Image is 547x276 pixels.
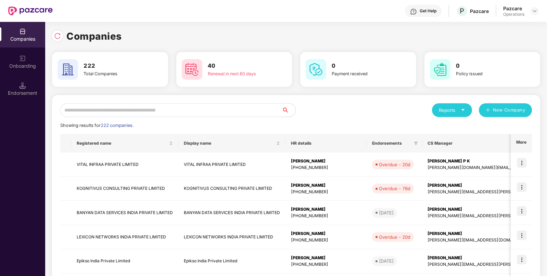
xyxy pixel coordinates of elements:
h3: 0 [456,62,515,70]
span: caret-down [461,108,465,112]
button: plusNew Company [479,103,532,117]
td: KOGNITIVUS CONSULTING PRIVATE LIMITED [178,177,285,201]
h3: 222 [84,62,142,70]
div: Renewal in next 60 days [208,70,267,77]
span: filter [412,139,419,147]
img: icon [517,182,526,192]
td: Epikso India Private Limited [71,249,178,274]
span: filter [414,141,418,145]
img: svg+xml;base64,PHN2ZyB3aWR0aD0iMTQuNSIgaGVpZ2h0PSIxNC41IiB2aWV3Qm94PSIwIDAgMTYgMTYiIGZpbGw9Im5vbm... [19,82,26,89]
span: plus [486,108,490,113]
img: svg+xml;base64,PHN2ZyB4bWxucz0iaHR0cDovL3d3dy53My5vcmcvMjAwMC9zdmciIHdpZHRoPSI2MCIgaGVpZ2h0PSI2MC... [306,59,326,80]
img: svg+xml;base64,PHN2ZyB4bWxucz0iaHR0cDovL3d3dy53My5vcmcvMjAwMC9zdmciIHdpZHRoPSI2MCIgaGVpZ2h0PSI2MC... [58,59,78,80]
img: svg+xml;base64,PHN2ZyBpZD0iSGVscC0zMngzMiIgeG1sbnM9Imh0dHA6Ly93d3cudzMub3JnLzIwMDAvc3ZnIiB3aWR0aD... [410,8,417,15]
span: P [460,7,464,15]
div: Pazcare [470,8,489,14]
span: Registered name [77,141,168,146]
td: LEXICON NETWORKS INDIA PRIVATE LIMITED [178,225,285,249]
img: svg+xml;base64,PHN2ZyBpZD0iRHJvcGRvd24tMzJ4MzIiIHhtbG5zPSJodHRwOi8vd3d3LnczLm9yZy8yMDAwL3N2ZyIgd2... [532,8,537,14]
div: [DATE] [379,258,394,264]
img: svg+xml;base64,PHN2ZyB3aWR0aD0iMjAiIGhlaWdodD0iMjAiIHZpZXdCb3g9IjAgMCAyMCAyMCIgZmlsbD0ibm9uZSIgeG... [19,55,26,62]
span: Display name [184,141,275,146]
h1: Companies [66,29,122,44]
img: svg+xml;base64,PHN2ZyB4bWxucz0iaHR0cDovL3d3dy53My5vcmcvMjAwMC9zdmciIHdpZHRoPSI2MCIgaGVpZ2h0PSI2MC... [182,59,202,80]
img: icon [517,158,526,168]
td: BANYAN DATA SERVICES INDIA PRIVATE LIMITED [71,201,178,225]
td: VITAL INFRAA PRIVATE LIMITED [178,153,285,177]
td: KOGNITIVUS CONSULTING PRIVATE LIMITED [71,177,178,201]
div: Operations [503,12,524,17]
span: Endorsements [372,141,411,146]
div: [PHONE_NUMBER] [291,261,361,268]
h3: 0 [332,62,391,70]
div: [PHONE_NUMBER] [291,213,361,219]
div: Overdue - 76d [379,185,410,192]
span: Showing results for [60,123,133,128]
th: Registered name [71,134,178,153]
th: More [511,134,532,153]
div: Pazcare [503,5,524,12]
th: Display name [178,134,285,153]
div: Policy issued [456,70,515,77]
div: [PERSON_NAME] [291,158,361,165]
div: Get Help [420,8,436,14]
span: search [281,107,295,113]
h3: 40 [208,62,267,70]
div: [PERSON_NAME] [291,182,361,189]
th: HR details [285,134,367,153]
div: [PHONE_NUMBER] [291,165,361,171]
td: BANYAN DATA SERVICES INDIA PRIVATE LIMITED [178,201,285,225]
span: 222 companies. [101,123,133,128]
button: search [281,103,296,117]
td: LEXICON NETWORKS INDIA PRIVATE LIMITED [71,225,178,249]
span: New Company [493,107,525,114]
div: [PERSON_NAME] [291,206,361,213]
img: icon [517,231,526,240]
img: svg+xml;base64,PHN2ZyBpZD0iQ29tcGFuaWVzIiB4bWxucz0iaHR0cDovL3d3dy53My5vcmcvMjAwMC9zdmciIHdpZHRoPS... [19,28,26,35]
img: svg+xml;base64,PHN2ZyBpZD0iUmVsb2FkLTMyeDMyIiB4bWxucz0iaHR0cDovL3d3dy53My5vcmcvMjAwMC9zdmciIHdpZH... [54,32,61,39]
div: Reports [439,107,465,114]
td: Epikso India Private Limited [178,249,285,274]
div: [PHONE_NUMBER] [291,237,361,244]
img: icon [517,255,526,264]
img: svg+xml;base64,PHN2ZyB4bWxucz0iaHR0cDovL3d3dy53My5vcmcvMjAwMC9zdmciIHdpZHRoPSI2MCIgaGVpZ2h0PSI2MC... [430,59,450,80]
div: [PERSON_NAME] [291,255,361,261]
div: [PHONE_NUMBER] [291,189,361,195]
div: Payment received [332,70,391,77]
div: [DATE] [379,209,394,216]
div: Total Companies [84,70,142,77]
td: VITAL INFRAA PRIVATE LIMITED [71,153,178,177]
img: icon [517,206,526,216]
img: New Pazcare Logo [8,6,53,15]
div: Overdue - 20d [379,161,410,168]
div: Overdue - 20d [379,234,410,240]
div: [PERSON_NAME] [291,231,361,237]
